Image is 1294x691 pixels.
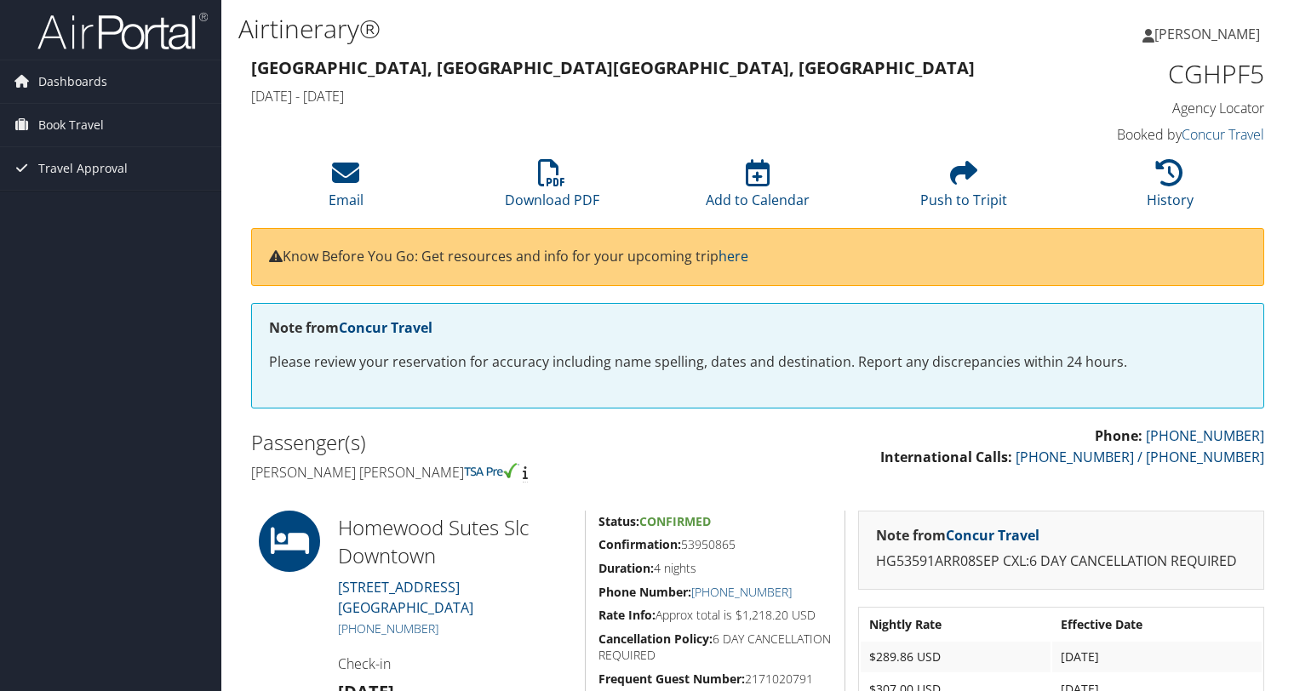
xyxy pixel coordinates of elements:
strong: Phone Number: [598,584,691,600]
img: tsa-precheck.png [464,463,519,478]
a: [PHONE_NUMBER] / [PHONE_NUMBER] [1016,448,1264,466]
h5: 4 nights [598,560,832,577]
strong: Status: [598,513,639,529]
strong: Phone: [1095,426,1142,445]
a: [PHONE_NUMBER] [1146,426,1264,445]
strong: Frequent Guest Number: [598,671,745,687]
a: Add to Calendar [706,168,810,209]
a: [PHONE_NUMBER] [338,620,438,637]
a: Concur Travel [946,526,1039,545]
a: Email [329,168,364,209]
h4: Agency Locator [1030,99,1264,117]
strong: Cancellation Policy: [598,631,713,647]
h4: Check-in [338,654,572,673]
a: Concur Travel [1182,125,1264,144]
strong: Duration: [598,560,654,576]
a: [PERSON_NAME] [1142,9,1277,60]
p: HG53591ARR08SEP CXL:6 DAY CANCELLATION REQUIRED [876,551,1246,573]
strong: Note from [876,526,1039,545]
p: Know Before You Go: Get resources and info for your upcoming trip [269,246,1246,268]
th: Effective Date [1052,609,1262,640]
h5: Approx total is $1,218.20 USD [598,607,832,624]
td: $289.86 USD [861,642,1051,672]
strong: Confirmation: [598,536,681,552]
img: airportal-logo.png [37,11,208,51]
a: here [719,247,748,266]
strong: Rate Info: [598,607,656,623]
span: Confirmed [639,513,711,529]
a: Concur Travel [339,318,432,337]
h2: Passenger(s) [251,428,745,457]
a: [PHONE_NUMBER] [691,584,792,600]
span: Book Travel [38,104,104,146]
a: [STREET_ADDRESS][GEOGRAPHIC_DATA] [338,578,473,617]
span: [PERSON_NAME] [1154,25,1260,43]
strong: [GEOGRAPHIC_DATA], [GEOGRAPHIC_DATA] [GEOGRAPHIC_DATA], [GEOGRAPHIC_DATA] [251,56,975,79]
a: History [1147,168,1194,209]
h1: CGHPF5 [1030,56,1264,92]
span: Dashboards [38,60,107,103]
strong: International Calls: [880,448,1012,466]
h5: 53950865 [598,536,832,553]
p: Please review your reservation for accuracy including name spelling, dates and destination. Repor... [269,351,1246,374]
h4: [DATE] - [DATE] [251,87,1005,106]
th: Nightly Rate [861,609,1051,640]
h1: Airtinerary® [238,11,930,47]
h4: [PERSON_NAME] [PERSON_NAME] [251,463,745,482]
h2: Homewood Sutes Slc Downtown [338,513,572,570]
h5: 2171020791 [598,671,832,688]
h4: Booked by [1030,125,1264,144]
td: [DATE] [1052,642,1262,672]
span: Travel Approval [38,147,128,190]
h5: 6 DAY CANCELLATION REQUIRED [598,631,832,664]
a: Push to Tripit [920,168,1007,209]
strong: Note from [269,318,432,337]
a: Download PDF [505,168,599,209]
